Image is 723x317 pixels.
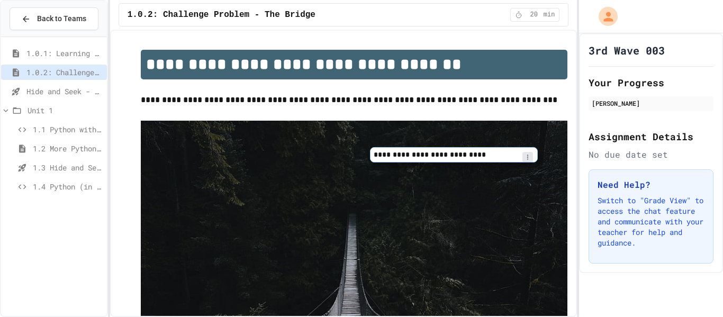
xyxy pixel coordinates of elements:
[589,43,665,58] h1: 3rd Wave 003
[26,86,103,97] span: Hide and Seek - SUB
[526,11,543,19] span: 20
[33,124,103,135] span: 1.1 Python with Turtle
[128,8,315,21] span: 1.0.2: Challenge Problem - The Bridge
[37,13,86,24] span: Back to Teams
[544,11,555,19] span: min
[589,148,713,161] div: No due date set
[10,7,98,30] button: Back to Teams
[26,48,103,59] span: 1.0.1: Learning to Solve Hard Problems
[598,178,704,191] h3: Need Help?
[588,4,620,29] div: My Account
[33,162,103,173] span: 1.3 Hide and Seek
[28,105,103,116] span: Unit 1
[589,129,713,144] h2: Assignment Details
[33,143,103,154] span: 1.2 More Python (using Turtle)
[592,98,710,108] div: [PERSON_NAME]
[598,195,704,248] p: Switch to "Grade View" to access the chat feature and communicate with your teacher for help and ...
[26,67,103,78] span: 1.0.2: Challenge Problem - The Bridge
[589,75,713,90] h2: Your Progress
[33,181,103,192] span: 1.4 Python (in Groups)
